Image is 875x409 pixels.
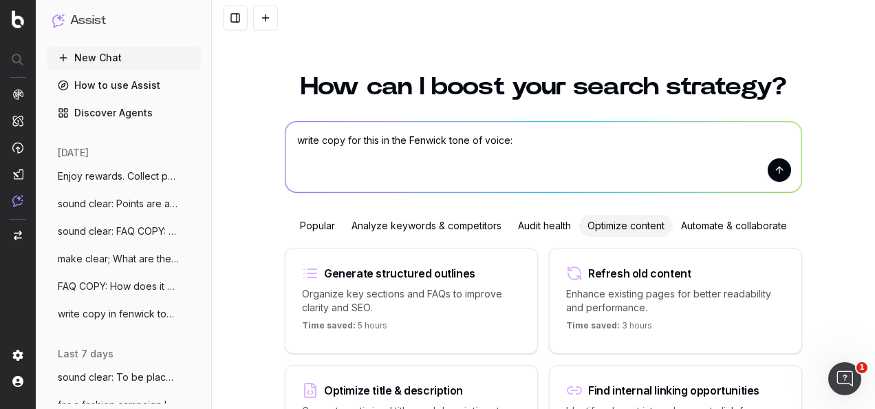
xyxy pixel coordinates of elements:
[12,195,23,207] img: Assist
[302,287,521,315] p: Organize key sections and FAQs to improve clarity and SEO.
[52,11,195,30] button: Assist
[47,303,201,325] button: write copy in fenwick tone of voice foll
[47,366,201,388] button: sound clear: To be placed in-store next
[566,320,652,337] p: 3 hours
[302,320,356,331] span: Time saved:
[12,115,23,127] img: Intelligence
[12,89,23,100] img: Analytics
[292,215,343,237] div: Popular
[47,102,201,124] a: Discover Agents
[566,320,620,331] span: Time saved:
[324,385,463,396] div: Optimize title & description
[566,287,785,315] p: Enhance existing pages for better readability and performance.
[285,74,802,99] h1: How can I boost your search strategy?
[828,362,861,395] iframe: Intercom live chat
[47,220,201,242] button: sound clear: FAQ COPY: How does it wo
[12,142,23,154] img: Activation
[58,146,89,160] span: [DATE]
[285,122,801,192] textarea: write copy for this in the Fenwick tone of voice:
[58,370,179,384] span: sound clear: To be placed in-store next
[673,215,795,237] div: Automate & collaborate
[343,215,510,237] div: Analyze keywords & competitors
[510,215,579,237] div: Audit health
[47,165,201,187] button: Enjoy rewards. Collect points & get noti
[47,74,201,96] a: How to use Assist
[12,169,23,180] img: Studio
[47,248,201,270] button: make clear; What are the additional bene
[58,307,179,321] span: write copy in fenwick tone of voice foll
[47,275,201,297] button: FAQ COPY: How does it work? Collect
[58,197,179,211] span: sound clear: Points are added automatica
[588,385,759,396] div: Find internal linking opportunities
[579,215,673,237] div: Optimize content
[856,362,867,373] span: 1
[58,169,179,183] span: Enjoy rewards. Collect points & get noti
[52,14,65,27] img: Assist
[70,11,106,30] h1: Assist
[58,252,179,266] span: make clear; What are the additional bene
[47,47,201,69] button: New Chat
[47,193,201,215] button: sound clear: Points are added automatica
[14,231,22,240] img: Switch project
[302,320,387,337] p: 5 hours
[12,10,24,28] img: Botify logo
[58,280,179,293] span: FAQ COPY: How does it work? Collect
[12,350,23,361] img: Setting
[588,268,691,279] div: Refresh old content
[12,376,23,387] img: My account
[58,347,114,361] span: last 7 days
[58,224,179,238] span: sound clear: FAQ COPY: How does it wo
[324,268,475,279] div: Generate structured outlines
